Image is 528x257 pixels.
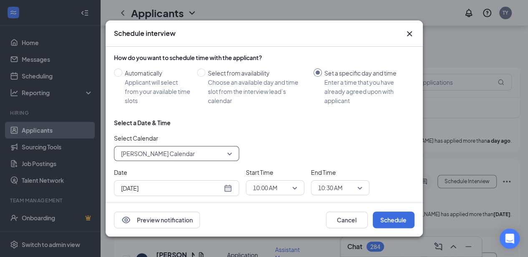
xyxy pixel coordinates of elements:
[125,78,190,105] div: Applicant will select from your available time slots
[114,118,171,127] div: Select a Date & Time
[326,212,368,228] button: Cancel
[121,184,222,193] input: Aug 26, 2025
[114,53,414,62] div: How do you want to schedule time with the applicant?
[121,215,131,225] svg: Eye
[324,78,408,105] div: Enter a time that you have already agreed upon with applicant
[125,68,190,78] div: Automatically
[500,229,520,249] div: Open Intercom Messenger
[318,181,343,194] span: 10:30 AM
[246,168,304,177] span: Start Time
[121,147,195,160] span: [PERSON_NAME] Calendar
[324,68,408,78] div: Set a specific day and time
[114,168,239,177] span: Date
[311,168,369,177] span: End Time
[208,78,307,105] div: Choose an available day and time slot from the interview lead’s calendar
[404,29,414,39] svg: Cross
[114,29,176,38] h3: Schedule interview
[253,181,278,194] span: 10:00 AM
[373,212,414,228] button: Schedule
[404,29,414,39] button: Close
[114,212,200,228] button: EyePreview notification
[208,68,307,78] div: Select from availability
[114,134,239,143] span: Select Calendar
